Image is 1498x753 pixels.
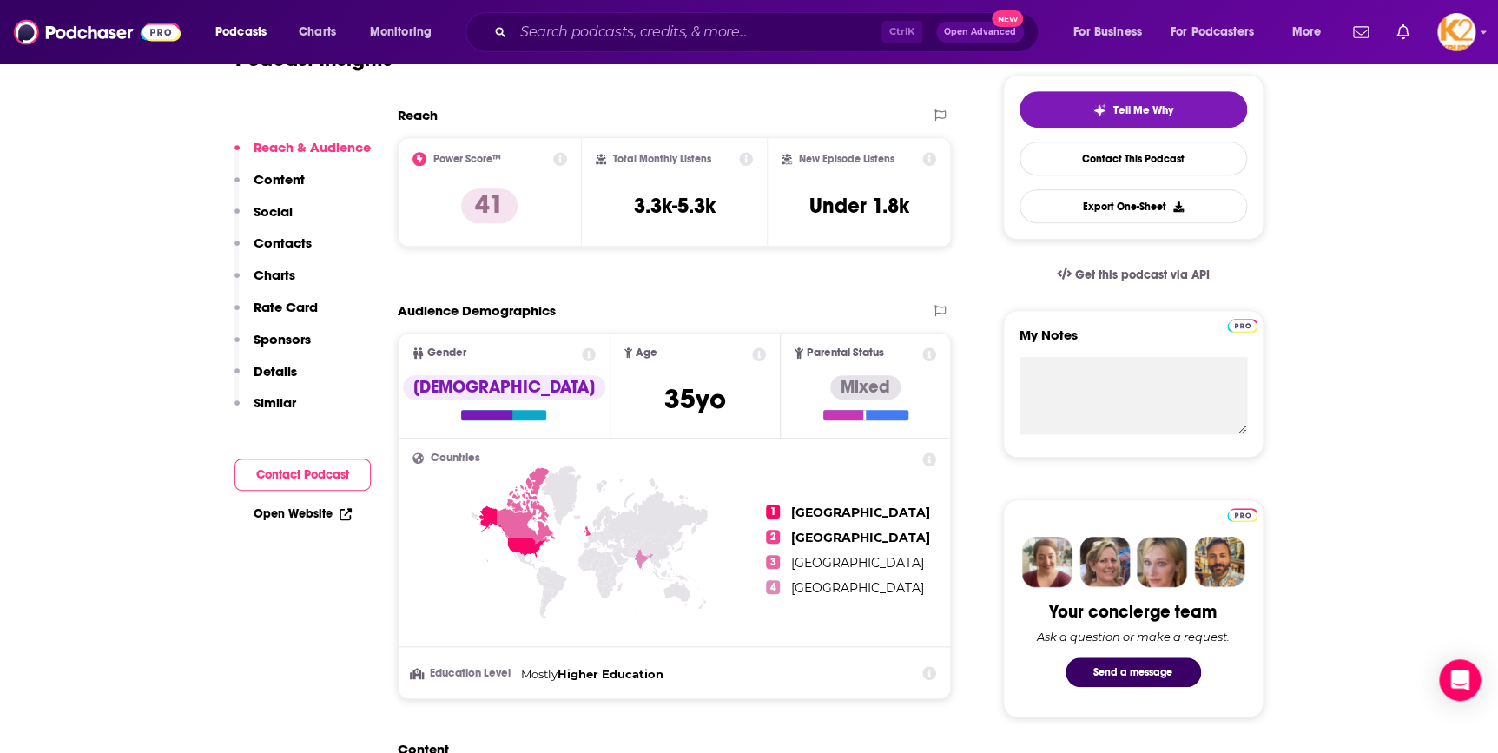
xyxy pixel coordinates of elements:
[558,667,663,681] span: Higher Education
[1437,13,1475,51] img: User Profile
[1227,508,1257,522] img: Podchaser Pro
[461,188,518,223] p: 41
[944,28,1016,36] span: Open Advanced
[254,267,295,283] p: Charts
[1291,20,1321,44] span: More
[254,203,293,220] p: Social
[1022,537,1072,587] img: Sydney Profile
[633,193,715,219] h3: 3.3k-5.3k
[1437,13,1475,51] span: Logged in as K2Krupp
[234,363,297,395] button: Details
[807,347,884,359] span: Parental Status
[254,363,297,380] p: Details
[234,459,371,491] button: Contact Podcast
[254,234,312,251] p: Contacts
[215,20,267,44] span: Podcasts
[809,193,909,219] h3: Under 1.8k
[398,107,438,123] h2: Reach
[936,22,1024,43] button: Open AdvancedNew
[790,505,929,520] span: [GEOGRAPHIC_DATA]
[254,139,371,155] p: Reach & Audience
[1073,20,1142,44] span: For Business
[287,18,346,46] a: Charts
[234,394,296,426] button: Similar
[1346,17,1376,47] a: Show notifications dropdown
[766,555,780,569] span: 3
[1049,601,1217,623] div: Your concierge team
[881,21,922,43] span: Ctrl K
[254,299,318,315] p: Rate Card
[370,20,432,44] span: Monitoring
[766,530,780,544] span: 2
[433,153,501,165] h2: Power Score™
[1439,659,1481,701] div: Open Intercom Messenger
[1037,630,1230,644] div: Ask a question or make a request.
[1020,189,1247,223] button: Export One-Sheet
[431,452,480,464] span: Countries
[234,203,293,235] button: Social
[1279,18,1343,46] button: open menu
[521,667,558,681] span: Mostly
[790,555,923,571] span: [GEOGRAPHIC_DATA]
[234,331,311,363] button: Sponsors
[254,394,296,411] p: Similar
[254,331,311,347] p: Sponsors
[234,234,312,267] button: Contacts
[1227,316,1257,333] a: Pro website
[1227,319,1257,333] img: Podchaser Pro
[234,267,295,299] button: Charts
[299,20,336,44] span: Charts
[1194,537,1244,587] img: Jon Profile
[234,299,318,331] button: Rate Card
[1043,254,1224,296] a: Get this podcast via API
[203,18,289,46] button: open menu
[1020,91,1247,128] button: tell me why sparkleTell Me Why
[790,580,923,596] span: [GEOGRAPHIC_DATA]
[1113,103,1173,117] span: Tell Me Why
[1092,103,1106,117] img: tell me why sparkle
[766,580,780,594] span: 4
[766,505,780,519] span: 1
[234,171,305,203] button: Content
[636,347,657,359] span: Age
[1061,18,1164,46] button: open menu
[799,153,894,165] h2: New Episode Listens
[14,16,181,49] img: Podchaser - Follow, Share and Rate Podcasts
[403,375,605,400] div: [DEMOGRAPHIC_DATA]
[412,668,514,679] h3: Education Level
[1079,537,1130,587] img: Barbara Profile
[254,171,305,188] p: Content
[613,153,711,165] h2: Total Monthly Listens
[1227,505,1257,522] a: Pro website
[1389,17,1416,47] a: Show notifications dropdown
[1159,18,1279,46] button: open menu
[234,139,371,171] button: Reach & Audience
[1437,13,1475,51] button: Show profile menu
[1137,537,1187,587] img: Jules Profile
[992,10,1023,27] span: New
[398,302,556,319] h2: Audience Demographics
[664,382,726,416] span: 35 yo
[1020,327,1247,357] label: My Notes
[358,18,454,46] button: open menu
[482,12,1055,52] div: Search podcasts, credits, & more...
[830,375,901,400] div: Mixed
[790,530,929,545] span: [GEOGRAPHIC_DATA]
[427,347,466,359] span: Gender
[1066,657,1201,687] button: Send a message
[1074,268,1209,282] span: Get this podcast via API
[254,506,352,521] a: Open Website
[513,18,881,46] input: Search podcasts, credits, & more...
[1020,142,1247,175] a: Contact This Podcast
[1171,20,1254,44] span: For Podcasters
